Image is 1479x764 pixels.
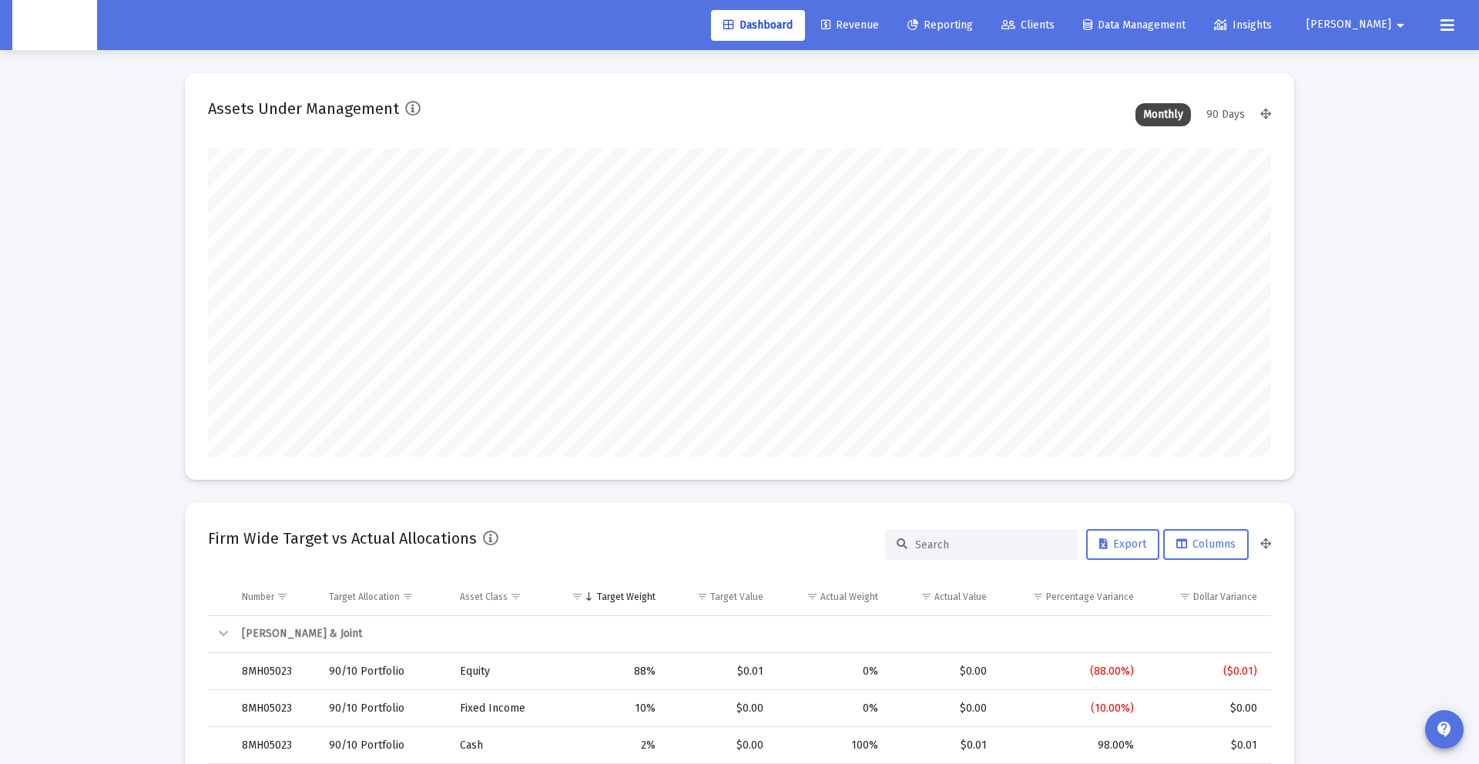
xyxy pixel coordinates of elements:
a: Insights [1202,10,1284,41]
span: Show filter options for column 'Asset Class' [510,591,522,602]
mat-icon: contact_support [1435,720,1454,739]
div: Monthly [1135,103,1191,126]
div: (88.00%) [1008,664,1135,679]
div: $0.00 [677,738,763,753]
span: Insights [1214,18,1272,32]
div: (10.00%) [1008,701,1135,716]
h2: Firm Wide Target vs Actual Allocations [208,526,477,551]
span: [PERSON_NAME] [1306,18,1391,32]
a: Reporting [895,10,985,41]
div: Actual Value [934,591,987,603]
div: 0% [785,701,879,716]
a: Revenue [809,10,891,41]
div: $0.01 [677,664,763,679]
div: $0.00 [1155,701,1257,716]
div: $0.00 [677,701,763,716]
td: Column Asset Class [449,578,551,615]
span: Show filter options for column 'Actual Value' [921,591,932,602]
div: ($0.01) [1155,664,1257,679]
td: Fixed Income [449,690,551,727]
td: Column Number [231,578,318,615]
span: Show filter options for column 'Number' [277,591,288,602]
div: 10% [562,701,655,716]
span: Data Management [1083,18,1186,32]
td: 90/10 Portfolio [318,727,449,764]
span: Show filter options for column 'Target Weight' [572,591,583,602]
td: 90/10 Portfolio [318,690,449,727]
td: Collapse [208,616,231,653]
img: Dashboard [24,10,86,41]
span: Revenue [821,18,879,32]
span: Show filter options for column 'Target Value' [696,591,708,602]
div: $0.00 [900,664,987,679]
td: Column Dollar Variance [1145,578,1271,615]
div: Number [242,591,274,603]
div: [PERSON_NAME] & Joint [242,626,1257,642]
div: $0.01 [1155,738,1257,753]
span: Show filter options for column 'Target Allocation' [402,591,414,602]
span: Export [1099,538,1146,551]
span: Reporting [907,18,973,32]
td: 8MH05023 [231,727,318,764]
div: $0.01 [900,738,987,753]
div: 90 Days [1199,103,1253,126]
td: Column Target Weight [551,578,666,615]
div: Asset Class [460,591,508,603]
a: Data Management [1071,10,1198,41]
button: Export [1086,529,1159,560]
div: $0.00 [900,701,987,716]
td: Column Percentage Variance [998,578,1145,615]
div: Actual Weight [820,591,878,603]
mat-icon: arrow_drop_down [1391,10,1410,41]
span: Show filter options for column 'Actual Weight' [807,591,818,602]
div: 98.00% [1008,738,1135,753]
div: Target Value [710,591,763,603]
td: 90/10 Portfolio [318,653,449,690]
td: Column Actual Value [889,578,998,615]
input: Search [915,538,1066,551]
span: Show filter options for column 'Percentage Variance' [1032,591,1044,602]
div: Target Allocation [329,591,400,603]
div: Percentage Variance [1046,591,1134,603]
td: Column Actual Weight [774,578,890,615]
span: Dashboard [723,18,793,32]
span: Columns [1176,538,1236,551]
td: Column Target Allocation [318,578,449,615]
h2: Assets Under Management [208,96,399,121]
td: Column Target Value [666,578,774,615]
td: Equity [449,653,551,690]
div: 0% [785,664,879,679]
button: [PERSON_NAME] [1288,9,1428,40]
div: Dollar Variance [1193,591,1257,603]
a: Dashboard [711,10,805,41]
td: Cash [449,727,551,764]
div: Target Weight [597,591,656,603]
td: 8MH05023 [231,653,318,690]
div: Data grid [208,578,1271,764]
span: Clients [1001,18,1055,32]
div: 100% [785,738,879,753]
button: Columns [1163,529,1249,560]
span: Show filter options for column 'Dollar Variance' [1179,591,1191,602]
td: 8MH05023 [231,690,318,727]
div: 2% [562,738,655,753]
a: Clients [989,10,1067,41]
div: 88% [562,664,655,679]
